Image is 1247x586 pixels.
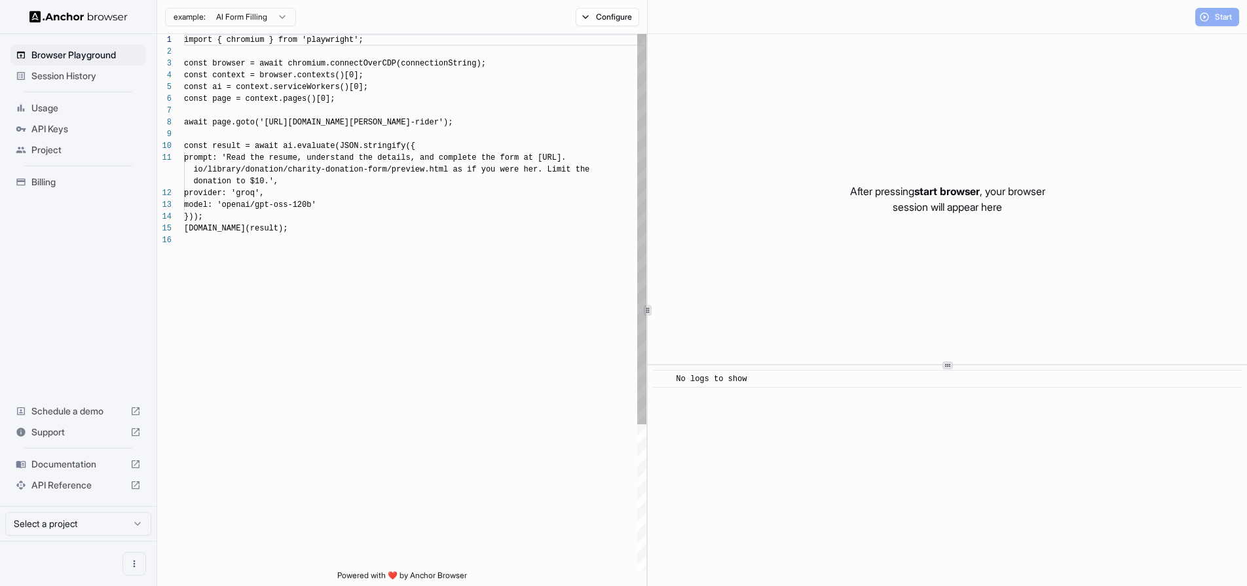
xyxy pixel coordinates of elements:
[10,119,146,139] div: API Keys
[157,234,172,246] div: 16
[31,458,125,471] span: Documentation
[10,139,146,160] div: Project
[157,223,172,234] div: 15
[10,45,146,65] div: Browser Playground
[411,153,567,162] span: , and complete the form at [URL].
[184,94,335,103] span: const page = context.pages()[0];
[157,211,172,223] div: 14
[576,8,639,26] button: Configure
[157,199,172,211] div: 13
[157,69,172,81] div: 4
[31,122,141,136] span: API Keys
[676,375,747,384] span: No logs to show
[411,118,453,127] span: -rider');
[31,405,125,418] span: Schedule a demo
[193,177,278,186] span: donation to $10.',
[157,58,172,69] div: 3
[184,118,411,127] span: await page.goto('[URL][DOMAIN_NAME][PERSON_NAME]
[337,570,467,586] span: Powered with ❤️ by Anchor Browser
[184,35,363,45] span: import { chromium } from 'playwright';
[31,479,125,492] span: API Reference
[184,141,415,151] span: const result = await ai.evaluate(JSON.stringify({
[850,183,1045,215] p: After pressing , your browser session will appear here
[184,212,203,221] span: }));
[157,128,172,140] div: 9
[10,475,146,496] div: API Reference
[174,12,206,22] span: example:
[184,189,264,198] span: provider: 'groq',
[10,422,146,443] div: Support
[10,172,146,192] div: Billing
[31,101,141,115] span: Usage
[10,98,146,119] div: Usage
[660,373,666,386] span: ​
[31,69,141,82] span: Session History
[31,143,141,156] span: Project
[184,200,316,210] span: model: 'openai/gpt-oss-120b'
[157,105,172,117] div: 7
[122,552,146,576] button: Open menu
[184,224,288,233] span: [DOMAIN_NAME](result);
[157,187,172,199] div: 12
[31,426,125,439] span: Support
[157,152,172,164] div: 11
[914,185,980,198] span: start browser
[31,48,141,62] span: Browser Playground
[29,10,128,23] img: Anchor Logo
[184,71,363,80] span: const context = browser.contexts()[0];
[157,117,172,128] div: 8
[157,140,172,152] div: 10
[157,93,172,105] div: 6
[157,34,172,46] div: 1
[193,165,429,174] span: io/library/donation/charity-donation-form/preview.
[184,153,411,162] span: prompt: 'Read the resume, understand the details
[184,82,368,92] span: const ai = context.serviceWorkers()[0];
[10,401,146,422] div: Schedule a demo
[10,454,146,475] div: Documentation
[429,165,589,174] span: html as if you were her. Limit the
[184,59,420,68] span: const browser = await chromium.connectOverCDP(conn
[10,65,146,86] div: Session History
[157,81,172,93] div: 5
[157,46,172,58] div: 2
[420,59,486,68] span: ectionString);
[31,175,141,189] span: Billing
